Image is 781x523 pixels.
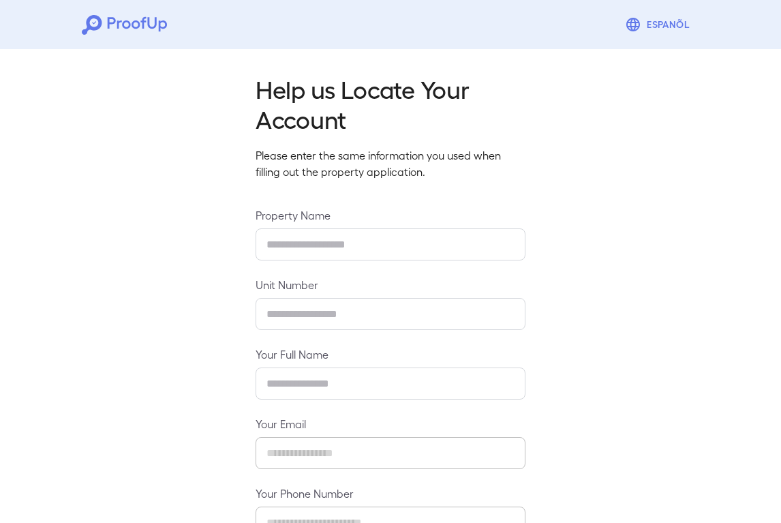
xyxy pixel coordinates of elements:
[256,277,525,293] label: Unit Number
[619,11,699,38] button: Espanõl
[256,346,525,362] label: Your Full Name
[256,147,525,180] p: Please enter the same information you used when filling out the property application.
[256,485,525,501] label: Your Phone Number
[256,207,525,223] label: Property Name
[256,74,525,134] h2: Help us Locate Your Account
[256,416,525,432] label: Your Email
